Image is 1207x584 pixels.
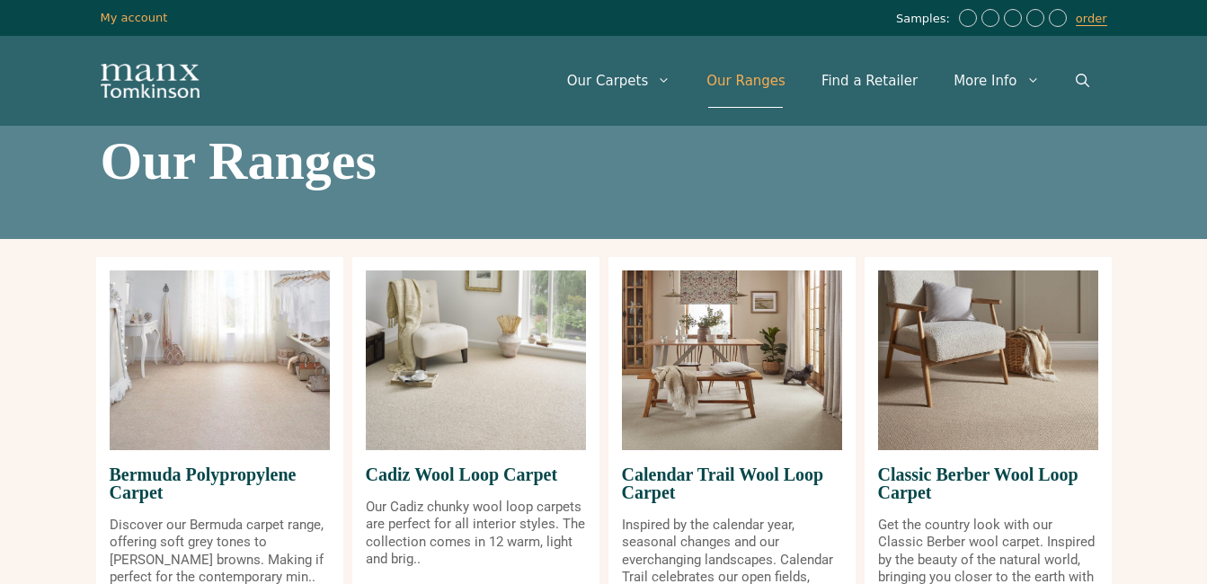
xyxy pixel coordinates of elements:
span: Samples: [896,12,954,27]
img: Manx Tomkinson [101,64,200,98]
span: Cadiz Wool Loop Carpet [366,450,586,499]
p: Our Cadiz chunky wool loop carpets are perfect for all interior styles. The collection comes in 1... [366,499,586,569]
h1: Our Ranges [101,134,1107,188]
img: Cadiz Wool Loop Carpet [366,270,586,450]
a: order [1076,12,1107,26]
span: Calendar Trail Wool Loop Carpet [622,450,842,517]
a: My account [101,11,168,24]
a: Open Search Bar [1058,54,1107,108]
a: More Info [936,54,1057,108]
img: Classic Berber Wool Loop Carpet [878,270,1098,450]
span: Bermuda Polypropylene Carpet [110,450,330,517]
span: Classic Berber Wool Loop Carpet [878,450,1098,517]
img: Bermuda Polypropylene Carpet [110,270,330,450]
img: Calendar Trail Wool Loop Carpet [622,270,842,450]
a: Our Carpets [549,54,689,108]
nav: Primary [549,54,1107,108]
a: Our Ranges [688,54,803,108]
a: Find a Retailer [803,54,936,108]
